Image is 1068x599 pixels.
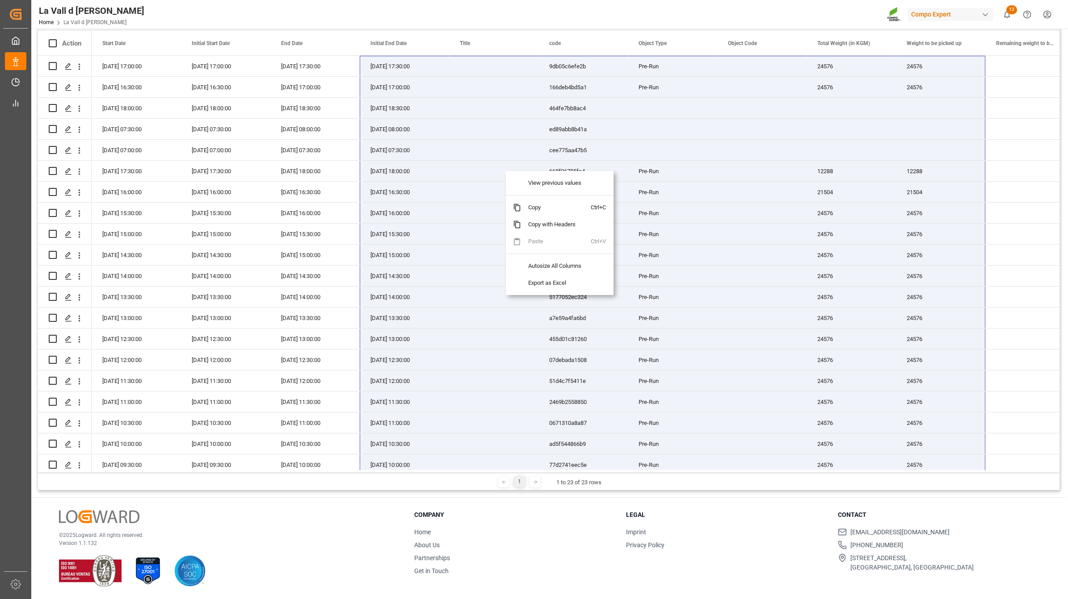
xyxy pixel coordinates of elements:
[38,98,92,119] div: Press SPACE to select this row.
[807,349,896,370] div: 24576
[92,140,181,160] div: [DATE] 07:00:00
[807,370,896,391] div: 24576
[360,433,449,454] div: [DATE] 10:30:00
[414,541,440,549] a: About Us
[521,199,591,216] span: Copy
[414,554,450,562] a: Partnerships
[549,40,561,46] span: code
[996,40,1056,46] span: Remaining weight to be booked
[1017,4,1037,25] button: Help Center
[538,140,628,160] div: cee775aa47b5
[591,233,610,250] span: Ctrl+V
[92,308,181,328] div: [DATE] 13:00:00
[181,287,270,307] div: [DATE] 13:30:00
[1006,5,1017,14] span: 12
[521,233,591,250] span: Paste
[807,308,896,328] div: 24576
[370,40,407,46] span: Initial End Date
[556,478,601,487] div: 1 to 23 of 23 rows
[896,287,985,307] div: 24576
[538,287,628,307] div: 5177052ec324
[360,119,449,139] div: [DATE] 08:00:00
[628,454,717,475] div: Pre-Run
[628,287,717,307] div: Pre-Run
[38,329,92,349] div: Press SPACE to select this row.
[360,203,449,223] div: [DATE] 16:00:00
[896,349,985,370] div: 24576
[360,98,449,118] div: [DATE] 18:30:00
[92,266,181,286] div: [DATE] 14:00:00
[538,412,628,433] div: 0671310a8a87
[896,203,985,223] div: 24576
[102,40,126,46] span: Start Date
[838,510,1039,520] h3: Contact
[132,555,164,587] img: ISO 27001 Certification
[807,245,896,265] div: 24576
[181,308,270,328] div: [DATE] 13:00:00
[521,258,591,275] span: Autosize All Columns
[896,266,985,286] div: 24576
[360,391,449,412] div: [DATE] 11:30:00
[92,203,181,223] div: [DATE] 15:30:00
[181,245,270,265] div: [DATE] 14:30:00
[628,182,717,202] div: Pre-Run
[181,329,270,349] div: [DATE] 12:30:00
[92,370,181,391] div: [DATE] 11:30:00
[360,224,449,244] div: [DATE] 15:30:00
[270,56,360,76] div: [DATE] 17:30:00
[360,412,449,433] div: [DATE] 11:00:00
[270,454,360,475] div: [DATE] 10:00:00
[414,567,449,574] a: Get in Touch
[270,77,360,97] div: [DATE] 17:00:00
[817,40,870,46] span: Total Weight (in KGM)
[538,98,628,118] div: 464fe7bb8ac4
[807,224,896,244] div: 24576
[850,553,974,572] span: [STREET_ADDRESS], [GEOGRAPHIC_DATA], [GEOGRAPHIC_DATA]
[59,531,392,539] p: © 2025 Logward. All rights reserved.
[39,19,54,25] a: Home
[92,391,181,412] div: [DATE] 11:00:00
[896,182,985,202] div: 21504
[270,140,360,160] div: [DATE] 07:30:00
[896,412,985,433] div: 24576
[181,266,270,286] div: [DATE] 14:00:00
[181,98,270,118] div: [DATE] 18:00:00
[807,329,896,349] div: 24576
[538,119,628,139] div: ed89abb8b41a
[807,287,896,307] div: 24576
[538,370,628,391] div: 51d4c7f5411e
[728,40,757,46] span: Object Code
[181,454,270,475] div: [DATE] 09:30:00
[908,6,997,23] button: Compo Expert
[181,119,270,139] div: [DATE] 07:30:00
[38,370,92,391] div: Press SPACE to select this row.
[92,454,181,475] div: [DATE] 09:30:00
[181,412,270,433] div: [DATE] 10:30:00
[360,161,449,181] div: [DATE] 18:00:00
[181,433,270,454] div: [DATE] 10:00:00
[460,40,470,46] span: Title
[628,266,717,286] div: Pre-Run
[281,40,303,46] span: End Date
[192,40,230,46] span: Initial Start Date
[181,56,270,76] div: [DATE] 17:00:00
[270,412,360,433] div: [DATE] 11:00:00
[997,4,1017,25] button: show 12 new notifications
[628,56,717,76] div: Pre-Run
[92,56,181,76] div: [DATE] 17:00:00
[591,199,610,216] span: Ctrl+C
[807,454,896,475] div: 24576
[270,287,360,307] div: [DATE] 14:00:00
[92,119,181,139] div: [DATE] 07:30:00
[360,287,449,307] div: [DATE] 14:00:00
[538,454,628,475] div: 77d2741eec5e
[270,224,360,244] div: [DATE] 15:30:00
[38,161,92,182] div: Press SPACE to select this row.
[59,539,392,547] p: Version 1.1.132
[270,370,360,391] div: [DATE] 12:00:00
[628,349,717,370] div: Pre-Run
[59,510,139,523] img: Logward Logo
[626,541,664,549] a: Privacy Policy
[38,349,92,370] div: Press SPACE to select this row.
[174,555,206,587] img: AICPA SOC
